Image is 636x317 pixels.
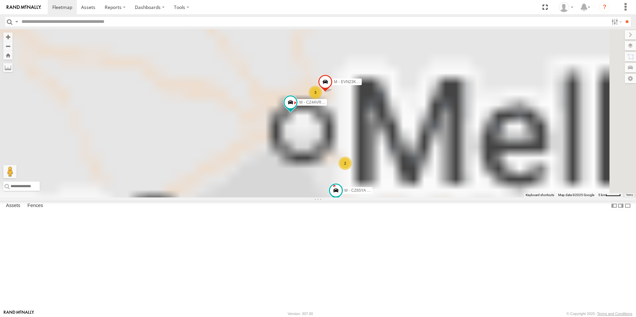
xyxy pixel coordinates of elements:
div: © Copyright 2025 - [566,312,632,316]
span: M - CZ65YA - [PERSON_NAME] [344,188,402,193]
button: Zoom in [3,32,13,41]
button: Map Scale: 5 km per 42 pixels [596,193,623,197]
span: 5 km [598,193,606,197]
label: Measure [3,63,13,72]
label: Dock Summary Table to the Left [611,201,617,210]
div: 3 [309,86,322,99]
button: Zoom out [3,41,13,51]
a: Terms (opens in new tab) [626,194,633,196]
i: ? [599,2,610,13]
label: Search Query [14,17,19,26]
div: Version: 307.00 [288,312,313,316]
button: Zoom Home [3,51,13,60]
button: Drag Pegman onto the map to open Street View [3,165,17,178]
span: Map data ©2025 Google [558,193,594,197]
div: 2 [339,157,352,170]
label: Dock Summary Table to the Right [617,201,624,210]
label: Search Filter Options [609,17,623,26]
span: M - CZ44VR - Suhayl Electrician [299,100,356,105]
div: Tye Clark [556,2,576,12]
label: Hide Summary Table [624,201,631,210]
span: M - EVN23K - [PERSON_NAME] [334,79,392,84]
label: Fences [24,201,46,210]
img: rand-logo.svg [7,5,41,10]
a: Visit our Website [4,310,34,317]
button: Keyboard shortcuts [526,193,554,197]
a: Terms and Conditions [597,312,632,316]
label: Assets [3,201,24,210]
label: Map Settings [625,74,636,83]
